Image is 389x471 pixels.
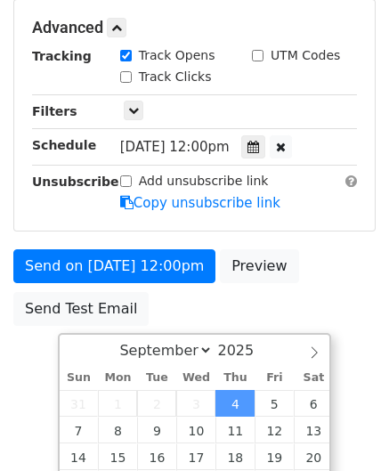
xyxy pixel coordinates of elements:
span: September 4, 2025 [215,390,255,417]
strong: Filters [32,104,77,118]
strong: Tracking [32,49,92,63]
strong: Unsubscribe [32,175,119,189]
span: September 6, 2025 [294,390,333,417]
span: September 12, 2025 [255,417,294,443]
a: Send Test Email [13,292,149,326]
a: Copy unsubscribe link [120,195,280,211]
span: September 9, 2025 [137,417,176,443]
span: September 8, 2025 [98,417,137,443]
span: September 13, 2025 [294,417,333,443]
span: September 7, 2025 [60,417,99,443]
span: September 17, 2025 [176,443,215,470]
span: September 10, 2025 [176,417,215,443]
span: September 20, 2025 [294,443,333,470]
span: Tue [137,372,176,384]
label: Add unsubscribe link [139,172,269,191]
span: Fri [255,372,294,384]
span: August 31, 2025 [60,390,99,417]
span: Thu [215,372,255,384]
span: September 16, 2025 [137,443,176,470]
span: Sat [294,372,333,384]
span: September 3, 2025 [176,390,215,417]
strong: Schedule [32,138,96,152]
span: September 18, 2025 [215,443,255,470]
span: Sun [60,372,99,384]
h5: Advanced [32,18,357,37]
label: UTM Codes [271,46,340,65]
input: Year [213,342,277,359]
span: Wed [176,372,215,384]
label: Track Opens [139,46,215,65]
span: September 14, 2025 [60,443,99,470]
span: September 15, 2025 [98,443,137,470]
iframe: Chat Widget [300,386,389,471]
span: [DATE] 12:00pm [120,139,230,155]
span: September 19, 2025 [255,443,294,470]
span: September 5, 2025 [255,390,294,417]
span: September 11, 2025 [215,417,255,443]
a: Send on [DATE] 12:00pm [13,249,215,283]
span: September 1, 2025 [98,390,137,417]
label: Track Clicks [139,68,212,86]
span: Mon [98,372,137,384]
a: Preview [220,249,298,283]
span: September 2, 2025 [137,390,176,417]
